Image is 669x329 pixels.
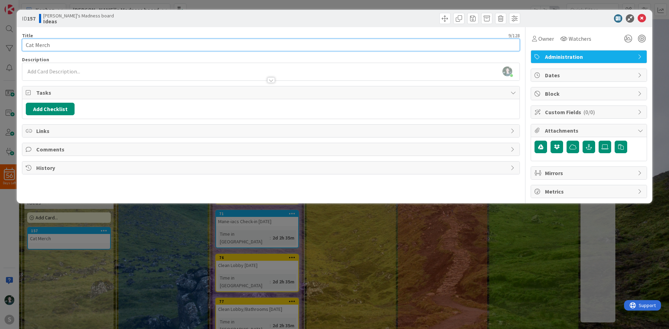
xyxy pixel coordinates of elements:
span: Dates [545,71,634,79]
span: Custom Fields [545,108,634,116]
span: History [36,164,507,172]
label: Title [22,32,33,39]
span: Watchers [569,34,591,43]
span: ID [22,14,36,23]
span: Comments [36,145,507,154]
span: Administration [545,53,634,61]
span: Tasks [36,88,507,97]
span: ( 0/0 ) [583,109,595,116]
span: Mirrors [545,169,634,177]
b: Ideas [43,18,114,24]
button: Add Checklist [26,103,75,115]
span: [PERSON_NAME]'s Madness board [43,13,114,18]
span: Attachments [545,126,634,135]
input: type card name here... [22,39,520,51]
span: Metrics [545,187,634,196]
b: 157 [27,15,36,22]
span: Support [15,1,32,9]
span: Description [22,56,49,63]
span: Links [36,127,507,135]
img: CcP7TwqliYA12U06j4Mrgd9GqWyTyb3s.jpg [502,66,512,76]
span: Block [545,89,634,98]
div: 9 / 128 [35,32,520,39]
span: Owner [538,34,554,43]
